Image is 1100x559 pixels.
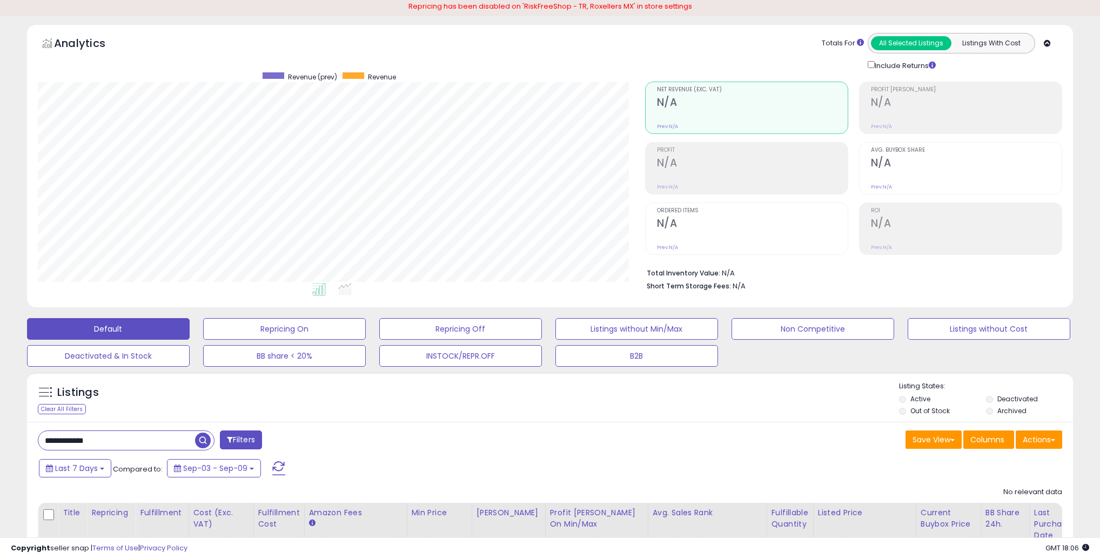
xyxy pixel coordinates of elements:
[899,381,1073,392] p: Listing States:
[657,217,848,232] h2: N/A
[871,87,1062,93] span: Profit [PERSON_NAME]
[997,394,1038,403] label: Deactivated
[27,345,190,367] button: Deactivated & In Stock
[772,507,809,530] div: Fulfillable Quantity
[555,318,718,340] button: Listings without Min/Max
[871,217,1062,232] h2: N/A
[11,543,187,554] div: seller snap | |
[657,96,848,111] h2: N/A
[368,72,396,82] span: Revenue
[288,72,337,82] span: Revenue (prev)
[555,345,718,367] button: B2B
[732,318,894,340] button: Non Competitive
[871,36,951,50] button: All Selected Listings
[477,507,541,518] div: [PERSON_NAME]
[193,507,249,530] div: Cost (Exc. VAT)
[657,157,848,171] h2: N/A
[91,507,131,518] div: Repricing
[871,157,1062,171] h2: N/A
[963,430,1014,449] button: Columns
[11,543,50,553] strong: Copyright
[220,430,262,449] button: Filters
[657,147,848,153] span: Profit
[38,404,86,414] div: Clear All Filters
[550,507,643,530] div: Profit [PERSON_NAME] on Min/Max
[57,385,99,400] h5: Listings
[203,318,366,340] button: Repricing On
[63,507,82,518] div: Title
[412,507,467,518] div: Min Price
[871,184,892,190] small: Prev: N/A
[140,543,187,553] a: Privacy Policy
[39,459,111,477] button: Last 7 Days
[657,123,678,130] small: Prev: N/A
[997,406,1027,415] label: Archived
[910,394,930,403] label: Active
[871,244,892,251] small: Prev: N/A
[906,430,962,449] button: Save View
[871,123,892,130] small: Prev: N/A
[113,464,163,474] span: Compared to:
[871,96,1062,111] h2: N/A
[985,507,1025,530] div: BB Share 24h.
[921,507,976,530] div: Current Buybox Price
[908,318,1070,340] button: Listings without Cost
[54,36,126,53] h5: Analytics
[822,38,864,49] div: Totals For
[408,1,692,11] span: Repricing has been disabled on 'RiskFreeShop - TR, Roxellers MX' in store settings
[167,459,261,477] button: Sep-03 - Sep-09
[970,434,1004,445] span: Columns
[27,318,190,340] button: Default
[657,244,678,251] small: Prev: N/A
[379,345,542,367] button: INSTOCK/REPR.OFF
[647,281,731,291] b: Short Term Storage Fees:
[871,147,1062,153] span: Avg. Buybox Share
[657,208,848,214] span: Ordered Items
[203,345,366,367] button: BB share < 20%
[647,266,1055,279] li: N/A
[657,184,678,190] small: Prev: N/A
[733,281,746,291] span: N/A
[910,406,950,415] label: Out of Stock
[1016,430,1062,449] button: Actions
[647,268,720,278] b: Total Inventory Value:
[55,463,98,474] span: Last 7 Days
[818,507,911,518] div: Listed Price
[183,463,247,474] span: Sep-03 - Sep-09
[379,318,542,340] button: Repricing Off
[309,507,403,518] div: Amazon Fees
[871,208,1062,214] span: ROI
[309,518,316,528] small: Amazon Fees.
[140,507,184,518] div: Fulfillment
[1045,543,1089,553] span: 2025-09-17 18:06 GMT
[653,507,762,518] div: Avg. Sales Rank
[657,87,848,93] span: Net Revenue (Exc. VAT)
[258,507,300,530] div: Fulfillment Cost
[951,36,1031,50] button: Listings With Cost
[545,503,648,557] th: The percentage added to the cost of goods (COGS) that forms the calculator for Min & Max prices.
[92,543,138,553] a: Terms of Use
[860,59,949,71] div: Include Returns
[1034,507,1074,553] div: Last Purchase Date (GMT)
[1003,487,1062,497] div: No relevant data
